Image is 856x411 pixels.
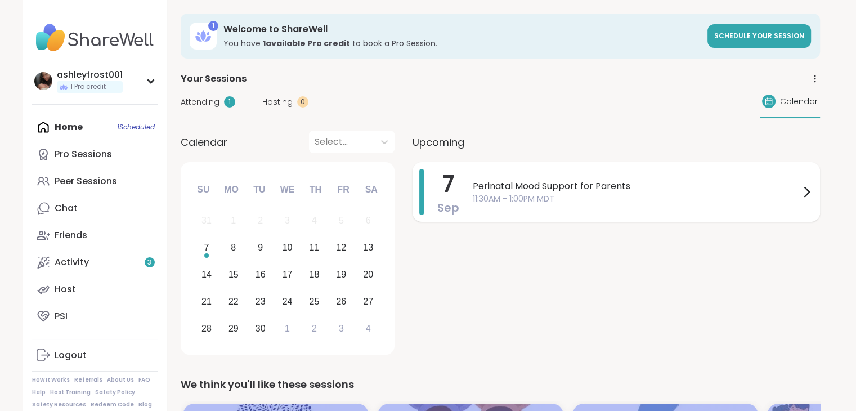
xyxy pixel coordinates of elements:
div: Tu [247,177,272,202]
b: 1 available Pro credit [263,38,350,49]
div: 21 [201,294,212,309]
div: Not available Sunday, August 31st, 2025 [195,209,219,233]
div: 3 [339,321,344,336]
span: Perinatal Mood Support for Parents [473,180,800,193]
div: Choose Monday, September 15th, 2025 [221,263,245,287]
div: Choose Thursday, October 2nd, 2025 [302,316,326,341]
div: 3 [285,213,290,228]
div: 10 [283,240,293,255]
a: Safety Policy [95,388,135,396]
div: Choose Monday, September 29th, 2025 [221,316,245,341]
div: 15 [228,267,239,282]
div: Choose Thursday, September 11th, 2025 [302,236,326,260]
div: Not available Saturday, September 6th, 2025 [356,209,380,233]
div: Chat [55,202,78,215]
div: Activity [55,256,89,269]
div: Peer Sessions [55,175,117,187]
a: How It Works [32,376,70,384]
div: Choose Monday, September 22nd, 2025 [221,289,245,314]
span: 3 [147,258,151,267]
div: Pro Sessions [55,148,112,160]
div: 28 [201,321,212,336]
div: Choose Sunday, September 28th, 2025 [195,316,219,341]
a: Blog [138,401,152,409]
span: Your Sessions [181,72,247,86]
div: 14 [201,267,212,282]
div: Choose Saturday, September 27th, 2025 [356,289,380,314]
div: 27 [363,294,373,309]
h3: You have to book a Pro Session. [223,38,701,49]
a: Pro Sessions [32,141,158,168]
div: Choose Friday, October 3rd, 2025 [329,316,353,341]
div: Mo [219,177,244,202]
div: 7 [204,240,209,255]
div: Fr [331,177,356,202]
a: Host [32,276,158,303]
span: Attending [181,96,219,108]
div: Choose Tuesday, September 9th, 2025 [248,236,272,260]
a: Redeem Code [91,401,134,409]
div: Sa [358,177,383,202]
div: Not available Thursday, September 4th, 2025 [302,209,326,233]
div: 20 [363,267,373,282]
a: PSI [32,303,158,330]
span: 1 Pro credit [70,82,106,92]
div: Choose Sunday, September 7th, 2025 [195,236,219,260]
div: We think you'll like these sessions [181,377,820,392]
div: 8 [231,240,236,255]
div: Choose Friday, September 19th, 2025 [329,263,353,287]
span: Upcoming [413,135,464,150]
span: Sep [437,200,459,216]
div: 2 [258,213,263,228]
div: Logout [55,349,87,361]
div: ashleyfrost001 [57,69,123,81]
div: Choose Sunday, September 21st, 2025 [195,289,219,314]
span: Calendar [181,135,227,150]
div: Choose Thursday, September 25th, 2025 [302,289,326,314]
div: 17 [283,267,293,282]
div: Choose Wednesday, October 1st, 2025 [275,316,299,341]
div: 4 [312,213,317,228]
div: month 2025-09 [193,207,382,342]
a: Referrals [74,376,102,384]
a: Chat [32,195,158,222]
div: 18 [310,267,320,282]
div: Choose Saturday, September 20th, 2025 [356,263,380,287]
span: Calendar [780,96,818,108]
div: Not available Tuesday, September 2nd, 2025 [248,209,272,233]
div: 13 [363,240,373,255]
div: 24 [283,294,293,309]
div: 11 [310,240,320,255]
div: 2 [312,321,317,336]
div: Not available Wednesday, September 3rd, 2025 [275,209,299,233]
a: About Us [107,376,134,384]
a: Activity3 [32,249,158,276]
a: Schedule your session [707,24,811,48]
div: 5 [339,213,344,228]
div: Choose Friday, September 26th, 2025 [329,289,353,314]
span: 7 [442,168,454,200]
div: Choose Tuesday, September 16th, 2025 [248,263,272,287]
div: Choose Tuesday, September 30th, 2025 [248,316,272,341]
div: 25 [310,294,320,309]
span: Hosting [262,96,293,108]
div: 1 [208,21,218,31]
span: Schedule your session [714,31,804,41]
div: Choose Tuesday, September 23rd, 2025 [248,289,272,314]
div: 4 [366,321,371,336]
div: 26 [336,294,346,309]
a: Friends [32,222,158,249]
div: 12 [336,240,346,255]
div: Choose Thursday, September 18th, 2025 [302,263,326,287]
div: 22 [228,294,239,309]
div: 1 [285,321,290,336]
h3: Welcome to ShareWell [223,23,701,35]
div: Choose Wednesday, September 17th, 2025 [275,263,299,287]
div: Not available Monday, September 1st, 2025 [221,209,245,233]
div: Choose Saturday, September 13th, 2025 [356,236,380,260]
img: ShareWell Nav Logo [32,18,158,57]
div: 1 [224,96,235,108]
div: 9 [258,240,263,255]
a: Logout [32,342,158,369]
div: 23 [256,294,266,309]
